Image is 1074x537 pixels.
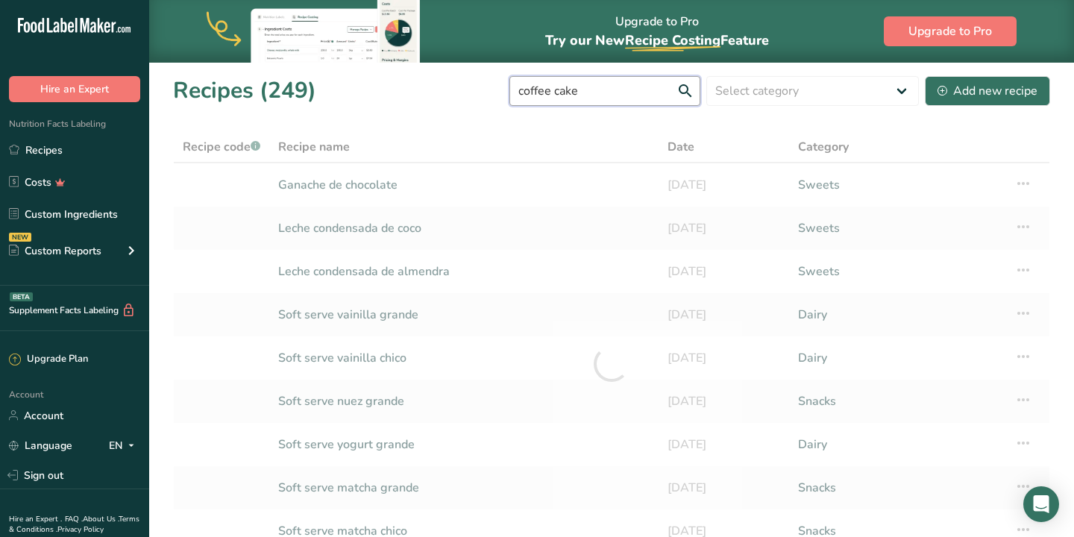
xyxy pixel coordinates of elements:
button: Upgrade to Pro [884,16,1017,46]
button: Add new recipe [925,76,1050,106]
a: Privacy Policy [57,524,104,535]
input: Search for recipe [509,76,700,106]
a: Hire an Expert . [9,514,62,524]
a: Language [9,433,72,459]
div: EN [109,436,140,454]
a: FAQ . [65,514,83,524]
span: Recipe Costing [625,31,720,49]
div: BETA [10,292,33,301]
div: Open Intercom Messenger [1023,486,1059,522]
div: Custom Reports [9,243,101,259]
a: About Us . [83,514,119,524]
div: Upgrade Plan [9,352,88,367]
h1: Recipes (249) [173,74,316,107]
span: Upgrade to Pro [908,22,992,40]
div: Upgrade to Pro [545,1,769,63]
div: Add new recipe [938,82,1037,100]
a: Terms & Conditions . [9,514,139,535]
button: Hire an Expert [9,76,140,102]
div: NEW [9,233,31,242]
span: Try our New Feature [545,31,769,49]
